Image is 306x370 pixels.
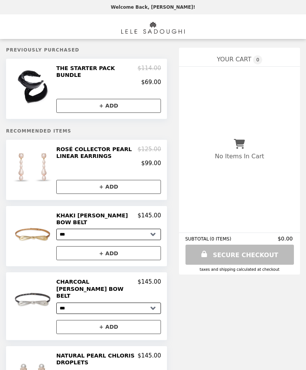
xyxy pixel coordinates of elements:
[138,146,161,160] p: $125.00
[6,47,167,53] h5: Previously Purchased
[111,5,195,10] p: Welcome Back, [PERSON_NAME]!
[215,153,264,160] p: No Items In Cart
[56,229,161,240] select: Select a product variant
[56,180,161,194] button: + ADD
[121,19,185,34] img: Brand Logo
[11,65,56,107] img: THE STARTER PACK BUNDLE
[138,65,161,79] p: $114.00
[56,278,138,299] h2: CHARCOAL [PERSON_NAME] BOW BELT
[56,303,161,314] select: Select a product variant
[56,320,161,334] button: + ADD
[6,128,167,134] h5: Recommended Items
[217,56,251,63] span: YOUR CART
[56,146,138,160] h2: ROSÉ COLLECTOR PEARL LINEAR EARRINGS
[138,278,161,299] p: $145.00
[141,160,161,167] p: $99.00
[11,278,56,321] img: CHARCOAL BLANCHE BOW BELT
[141,79,161,86] p: $69.00
[278,236,294,242] span: $0.00
[56,246,161,260] button: + ADD
[56,212,138,226] h2: KHAKI [PERSON_NAME] BOW BELT
[56,65,138,79] h2: THE STARTER PACK BUNDLE
[11,146,56,188] img: ROSÉ COLLECTOR PEARL LINEAR EARRINGS
[253,55,262,64] span: 0
[56,99,161,113] button: + ADD
[11,212,56,254] img: KHAKI BLANCHE BOW BELT
[56,352,138,366] h2: NATURAL PEARL CHLORIS DROPLETS
[185,267,294,272] div: Taxes and Shipping calculated at checkout
[138,212,161,226] p: $145.00
[185,236,210,242] span: SUBTOTAL
[138,352,161,366] p: $145.00
[210,236,231,242] span: ( 0 ITEMS )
